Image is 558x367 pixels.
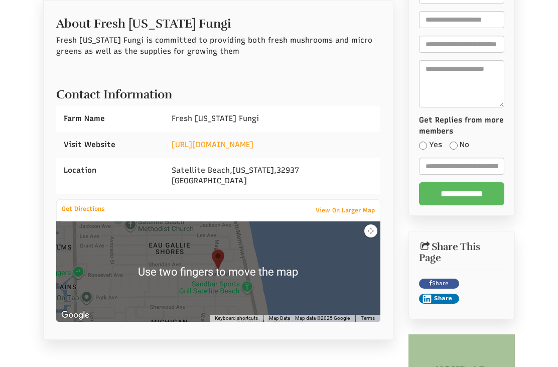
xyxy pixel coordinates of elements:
[215,315,258,322] button: Keyboard shortcuts
[419,140,442,150] label: Yes
[419,241,505,264] h2: Share This Page
[276,166,299,175] span: 32937
[464,279,504,289] iframe: X Post Button
[56,12,380,30] h2: About Fresh [US_STATE] Fungi
[419,279,459,289] a: Share
[59,309,92,322] a: Open this area in Google Maps (opens a new window)
[450,142,458,150] input: No
[311,203,380,217] a: View On Larger Map
[172,140,253,149] a: [URL][DOMAIN_NAME]
[419,294,459,304] button: Share
[295,315,350,322] span: Map data ©2025 Google
[56,106,164,132] div: Farm Name
[419,142,427,150] input: Yes
[450,140,469,150] label: No
[172,166,230,175] span: Satellite Beach
[419,115,505,137] label: Get Replies from more members
[56,158,164,183] div: Location
[56,83,380,101] h2: Contact Information
[56,35,380,57] p: Fresh [US_STATE] Fungi is committed to providing both fresh mushrooms and micro greens as well as...
[56,132,164,158] div: Visit Website
[361,315,375,322] a: Terms
[172,114,259,123] span: Fresh [US_STATE] Fungi
[269,315,290,322] button: Map Data
[59,309,92,322] img: Google
[57,203,110,215] a: Get Directions
[232,166,274,175] span: [US_STATE]
[364,224,377,237] button: Map camera controls
[164,158,380,194] div: , , [GEOGRAPHIC_DATA]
